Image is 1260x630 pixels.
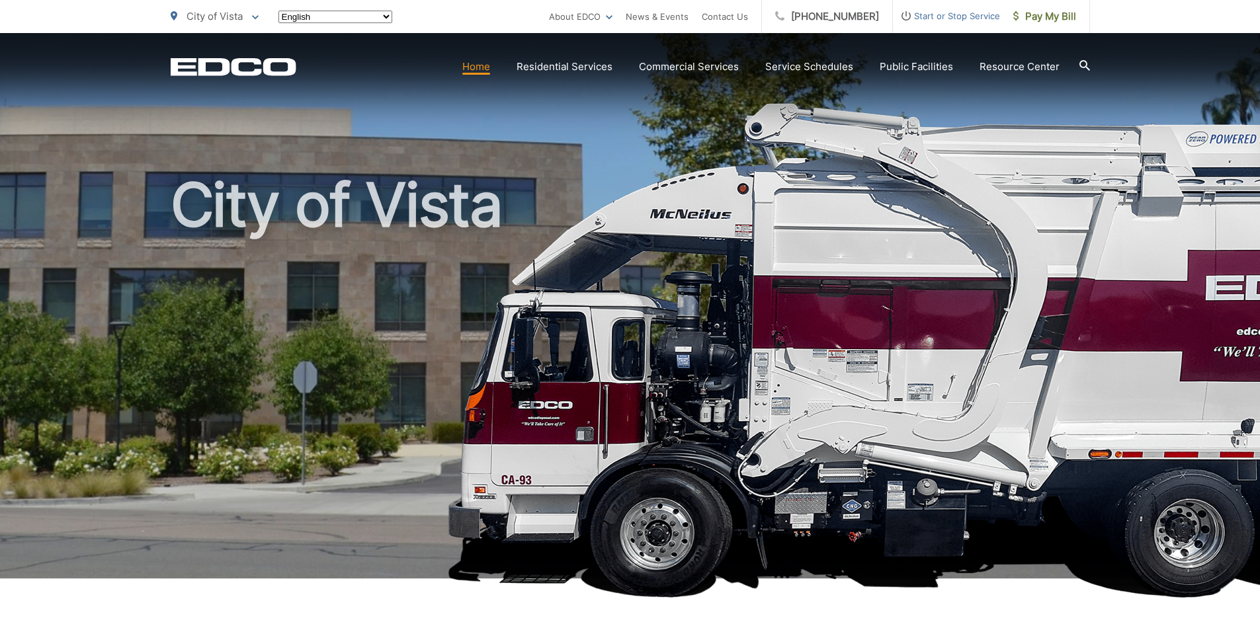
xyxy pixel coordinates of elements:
[171,58,296,76] a: EDCD logo. Return to the homepage.
[626,9,689,24] a: News & Events
[171,172,1090,590] h1: City of Vista
[639,59,739,75] a: Commercial Services
[980,59,1060,75] a: Resource Center
[278,11,392,23] select: Select a language
[462,59,490,75] a: Home
[765,59,853,75] a: Service Schedules
[880,59,953,75] a: Public Facilities
[702,9,748,24] a: Contact Us
[187,10,243,22] span: City of Vista
[549,9,612,24] a: About EDCO
[517,59,612,75] a: Residential Services
[1013,9,1076,24] span: Pay My Bill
